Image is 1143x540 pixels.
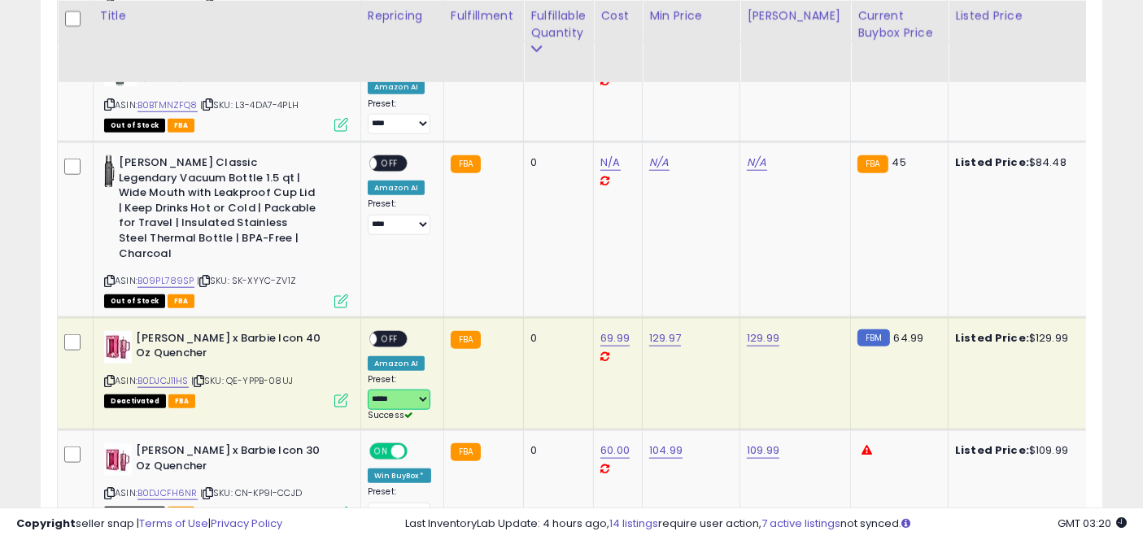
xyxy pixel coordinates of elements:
a: 129.99 [747,330,779,346]
span: FBA [168,294,195,308]
span: OFF [405,445,431,459]
span: | SKU: CN-KP9I-CCJD [200,486,302,499]
span: 64.99 [894,330,924,346]
span: | SKU: QE-YPPB-08UJ [191,374,293,387]
div: 0 [530,155,581,170]
b: [PERSON_NAME] x Barbie Icon 40 Oz Quencher [136,331,334,365]
span: | SKU: SK-XYYC-ZV1Z [197,274,296,287]
div: Preset: [368,98,431,134]
b: Listed Price: [955,442,1029,458]
small: FBA [451,443,481,461]
b: [PERSON_NAME] x Barbie Icon 30 Oz Quencher [136,443,334,477]
small: FBA [857,155,888,173]
img: 41JWBQb6DrL._SL40_.jpg [104,443,132,476]
a: 69.99 [600,330,630,346]
div: Amazon AI [368,80,425,94]
b: Listed Price: [955,155,1029,170]
small: FBA [451,155,481,173]
div: 0 [530,331,581,346]
div: Preset: [368,198,431,234]
strong: Copyright [16,516,76,531]
div: 0 [530,443,581,458]
a: N/A [649,155,669,171]
div: Fulfillment [451,7,517,24]
img: 410gDCbFukL._SL40_.jpg [104,331,132,364]
div: Preset: [368,486,431,522]
span: All listings that are currently out of stock and unavailable for purchase on Amazon [104,119,165,133]
a: B0BTMNZFQ8 [137,98,198,112]
a: N/A [747,155,766,171]
a: 60.00 [600,442,630,459]
span: OFF [377,332,403,346]
span: All listings that are unavailable for purchase on Amazon for any reason other than out-of-stock [104,394,166,408]
small: FBM [857,329,889,346]
span: | SKU: L3-4DA7-4PLH [200,98,299,111]
a: N/A [600,155,620,171]
b: [PERSON_NAME] Classic Legendary Vacuum Bottle 1.5 qt | Wide Mouth with Leakproof Cup Lid | Keep D... [119,155,316,265]
div: ASIN: [104,155,348,307]
a: Terms of Use [139,516,208,531]
div: Listed Price [955,7,1096,24]
span: All listings that are currently out of stock and unavailable for purchase on Amazon [104,294,165,308]
div: Preset: [368,374,431,422]
div: $84.48 [955,155,1090,170]
div: Min Price [649,7,733,24]
span: FBA [168,394,196,408]
a: 14 listings [609,516,658,531]
a: B0DJCFH6NR [137,486,198,500]
div: Win BuyBox * [368,468,431,483]
a: B0DJCJ11HS [137,374,189,388]
span: Success [368,409,412,421]
div: Amazon AI [368,356,425,371]
span: OFF [377,157,403,171]
div: Current Buybox Price [857,7,941,41]
a: 109.99 [747,442,779,459]
div: Amazon AI [368,181,425,195]
div: Fulfillable Quantity [530,7,587,41]
a: B09PL789SP [137,274,194,288]
span: 45 [892,155,906,170]
div: ASIN: [104,443,348,519]
span: FBA [168,119,195,133]
div: Title [100,7,354,24]
a: 129.97 [649,330,681,346]
a: Privacy Policy [211,516,282,531]
div: Cost [600,7,635,24]
div: Last InventoryLab Update: 4 hours ago, require user action, not synced. [405,516,1127,532]
span: ON [371,445,391,459]
div: Repricing [368,7,437,24]
div: seller snap | | [16,516,282,532]
img: 21qM7mR4pwL._SL40_.jpg [104,155,115,188]
span: 2025-10-9 03:20 GMT [1058,516,1127,531]
small: FBA [451,331,481,349]
a: 104.99 [649,442,683,459]
div: ASIN: [104,331,348,407]
div: [PERSON_NAME] [747,7,844,24]
div: $109.99 [955,443,1090,458]
a: 7 active listings [761,516,840,531]
div: $129.99 [955,331,1090,346]
b: Listed Price: [955,330,1029,346]
div: ASIN: [104,54,348,130]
